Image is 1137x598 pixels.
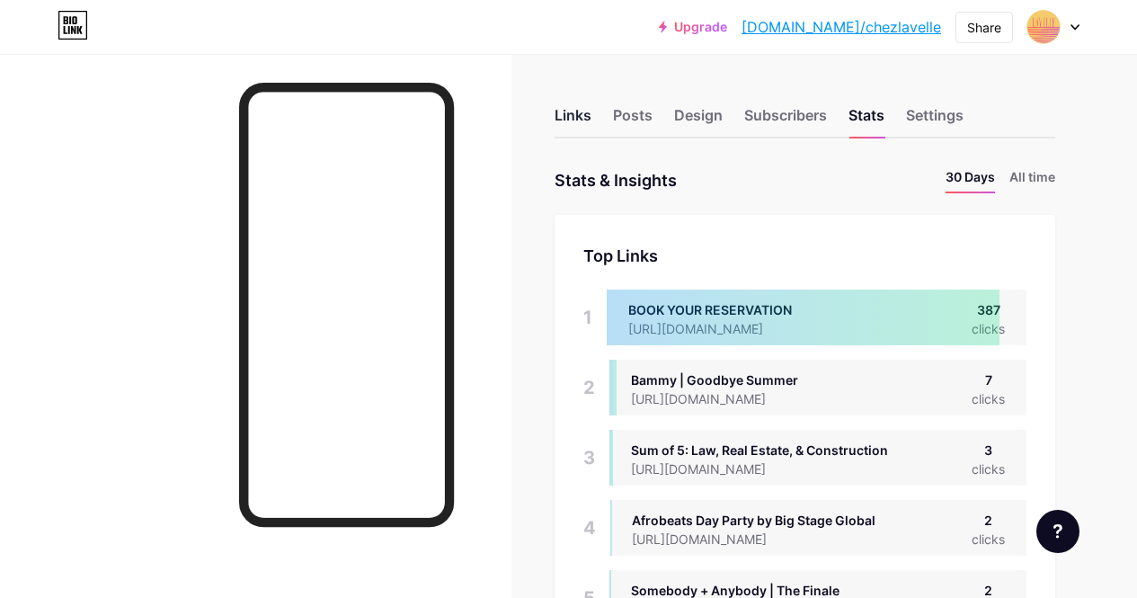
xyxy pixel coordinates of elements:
div: 1 [583,290,592,345]
div: 3 [583,430,595,486]
div: Share [967,18,1001,37]
img: chezlavelle [1026,10,1061,44]
div: 2 [972,511,1005,530]
div: Sum of 5: Law, Real Estate, & Construction [631,441,888,460]
div: Stats [848,104,884,137]
div: [URL][DOMAIN_NAME] [632,530,875,549]
div: Afrobeats Day Party by Big Stage Global [632,511,875,530]
div: Top Links [583,244,1026,268]
div: 4 [583,500,596,556]
div: [URL][DOMAIN_NAME] [631,460,888,478]
div: clicks [972,530,1005,549]
div: Design [674,104,723,137]
a: Upgrade [659,20,727,34]
div: Stats & Insights [555,167,677,193]
div: Links [555,104,591,137]
div: Subscribers [744,104,827,137]
div: clicks [972,460,1005,478]
a: [DOMAIN_NAME]/chezlavelle [742,16,941,38]
li: 30 Days [946,167,995,193]
div: Bammy | Goodbye Summer [631,370,798,389]
div: clicks [972,389,1005,408]
div: 3 [972,441,1005,460]
li: All time [1009,167,1055,193]
div: 7 [972,370,1005,389]
div: 2 [583,360,595,415]
div: [URL][DOMAIN_NAME] [631,389,798,408]
div: Settings [906,104,964,137]
div: Posts [613,104,653,137]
